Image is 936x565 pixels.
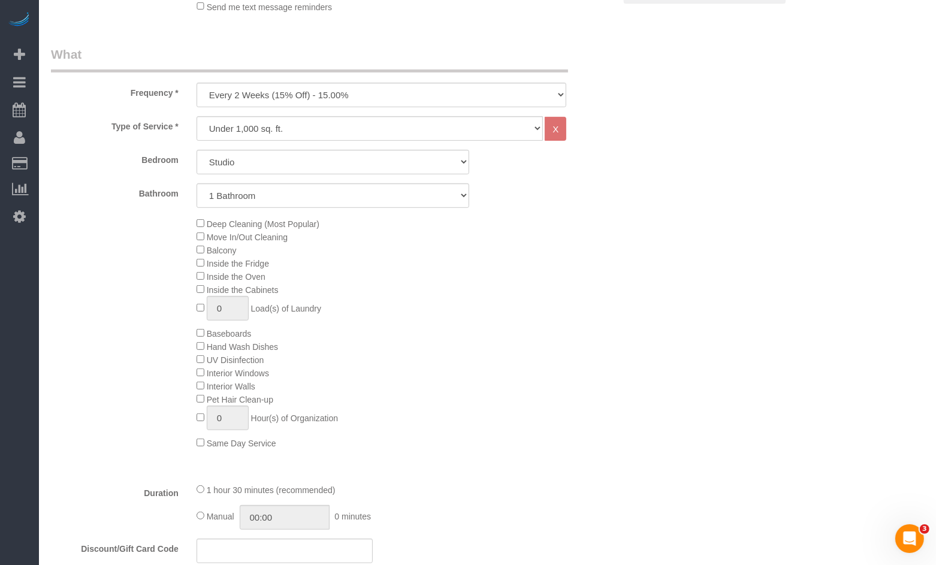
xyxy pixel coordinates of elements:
[42,483,188,499] label: Duration
[207,355,264,365] span: UV Disinfection
[207,232,288,242] span: Move In/Out Cleaning
[251,304,322,313] span: Load(s) of Laundry
[207,512,234,521] span: Manual
[51,46,568,72] legend: What
[207,2,332,11] span: Send me text message reminders
[251,413,339,423] span: Hour(s) of Organization
[207,272,265,282] span: Inside the Oven
[207,219,319,229] span: Deep Cleaning (Most Popular)
[207,285,279,295] span: Inside the Cabinets
[207,368,269,378] span: Interior Windows
[207,329,252,339] span: Baseboards
[207,246,237,255] span: Balcony
[334,512,371,521] span: 0 minutes
[42,83,188,99] label: Frequency *
[207,382,255,391] span: Interior Walls
[7,12,31,29] img: Automaid Logo
[42,183,188,200] label: Bathroom
[42,539,188,555] label: Discount/Gift Card Code
[207,439,276,448] span: Same Day Service
[207,342,278,352] span: Hand Wash Dishes
[207,259,269,268] span: Inside the Fridge
[42,116,188,132] label: Type of Service *
[895,524,924,553] iframe: Intercom live chat
[207,395,273,404] span: Pet Hair Clean-up
[207,485,336,495] span: 1 hour 30 minutes (recommended)
[42,150,188,166] label: Bedroom
[920,524,929,534] span: 3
